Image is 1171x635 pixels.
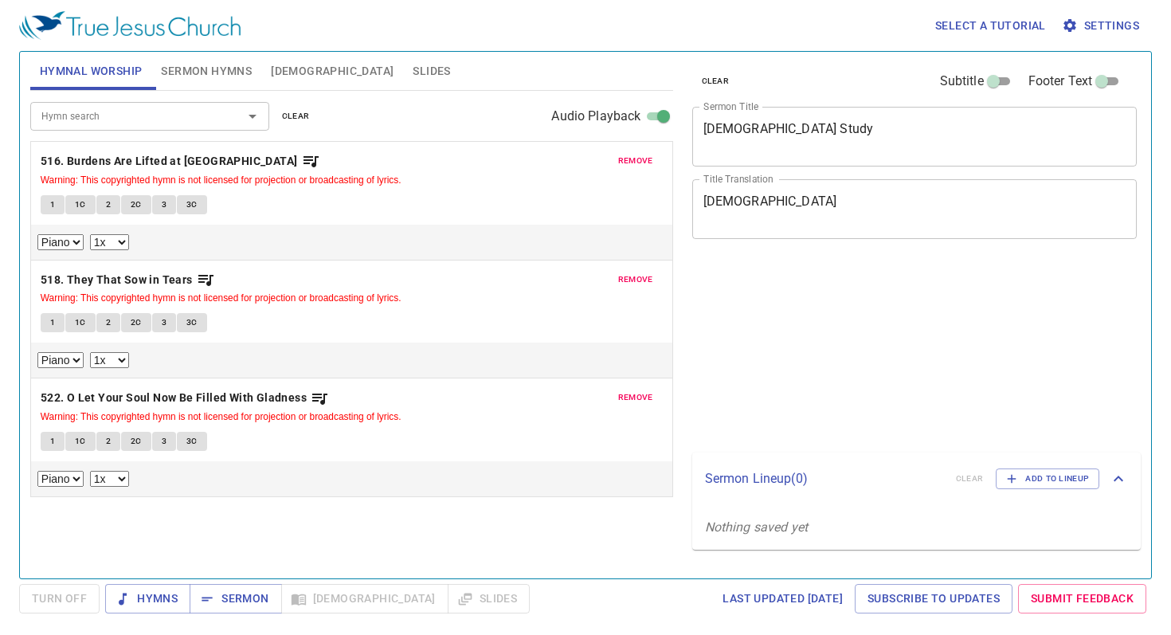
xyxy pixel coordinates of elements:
button: Hymns [105,584,190,613]
span: 2C [131,434,142,449]
i: Nothing saved yet [705,519,809,535]
textarea: [DEMOGRAPHIC_DATA] Study [703,121,1126,151]
span: 1C [75,198,86,212]
b: 522. O Let Your Soul Now Be Filled With Gladness [41,388,307,408]
span: 1 [50,316,55,330]
button: 2 [96,432,120,451]
button: 1 [41,313,65,332]
span: 3 [162,434,166,449]
button: 516. Burdens Are Lifted at [GEOGRAPHIC_DATA] [41,151,320,171]
span: Subtitle [940,72,984,91]
small: Warning: This copyrighted hymn is not licensed for projection or broadcasting of lyrics. [41,174,401,186]
span: remove [618,390,653,405]
span: clear [282,109,310,123]
span: 3 [162,316,166,330]
span: 3C [186,434,198,449]
span: 1C [75,434,86,449]
a: Last updated [DATE] [716,584,849,613]
button: 1C [65,195,96,214]
span: 1 [50,434,55,449]
span: remove [618,154,653,168]
p: Sermon Lineup ( 0 ) [705,469,943,488]
button: 2C [121,195,151,214]
span: Add to Lineup [1006,472,1089,486]
button: 1 [41,195,65,214]
button: remove [609,388,663,407]
span: Subscribe to Updates [867,589,1000,609]
button: clear [692,72,739,91]
select: Select Track [37,471,84,487]
span: 1 [50,198,55,212]
select: Playback Rate [90,352,129,368]
select: Playback Rate [90,471,129,487]
button: 1C [65,313,96,332]
span: 2 [106,434,111,449]
button: Open [241,105,264,127]
button: 2 [96,195,120,214]
button: 3 [152,432,176,451]
iframe: from-child [686,256,1050,446]
button: 3C [177,313,207,332]
span: Audio Playback [551,107,640,126]
span: 2C [131,316,142,330]
button: Select a tutorial [929,11,1052,41]
div: Sermon Lineup(0)clearAdd to Lineup [692,453,1142,505]
select: Playback Rate [90,234,129,250]
button: 1C [65,432,96,451]
button: Add to Lineup [996,468,1099,489]
span: Submit Feedback [1031,589,1134,609]
span: Select a tutorial [935,16,1046,36]
small: Warning: This copyrighted hymn is not licensed for projection or broadcasting of lyrics. [41,292,401,304]
button: 2 [96,313,120,332]
span: Sermon Hymns [161,61,252,81]
span: Sermon [202,589,268,609]
span: 3C [186,198,198,212]
button: 2C [121,432,151,451]
a: Submit Feedback [1018,584,1146,613]
button: 518. They That Sow in Tears [41,270,215,290]
span: remove [618,272,653,287]
button: 3 [152,313,176,332]
button: 3C [177,195,207,214]
span: Hymns [118,589,178,609]
button: remove [609,270,663,289]
span: Footer Text [1028,72,1093,91]
button: 2C [121,313,151,332]
button: 3C [177,432,207,451]
span: Last updated [DATE] [723,589,843,609]
span: 2C [131,198,142,212]
span: Slides [413,61,450,81]
button: remove [609,151,663,171]
span: 3 [162,198,166,212]
button: 3 [152,195,176,214]
b: 516. Burdens Are Lifted at [GEOGRAPHIC_DATA] [41,151,298,171]
span: 3C [186,316,198,330]
span: clear [702,74,730,88]
button: 522. O Let Your Soul Now Be Filled With Gladness [41,388,330,408]
textarea: [DEMOGRAPHIC_DATA] [703,194,1126,224]
button: Sermon [190,584,281,613]
span: Hymnal Worship [40,61,143,81]
span: 1C [75,316,86,330]
img: True Jesus Church [19,11,241,40]
span: [DEMOGRAPHIC_DATA] [271,61,394,81]
b: 518. They That Sow in Tears [41,270,193,290]
select: Select Track [37,352,84,368]
small: Warning: This copyrighted hymn is not licensed for projection or broadcasting of lyrics. [41,411,401,422]
button: 1 [41,432,65,451]
span: 2 [106,316,111,330]
a: Subscribe to Updates [855,584,1012,613]
span: Settings [1065,16,1139,36]
button: Settings [1059,11,1146,41]
span: 2 [106,198,111,212]
select: Select Track [37,234,84,250]
button: clear [272,107,319,126]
